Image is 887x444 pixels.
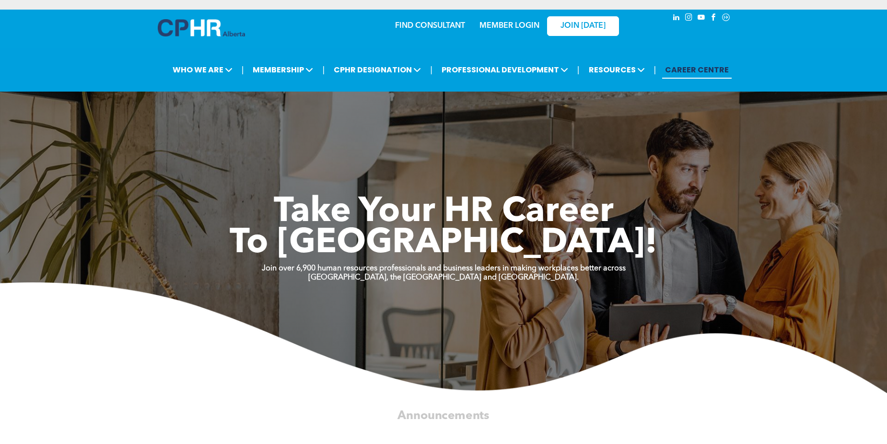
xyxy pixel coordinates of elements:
span: PROFESSIONAL DEVELOPMENT [439,61,571,79]
a: facebook [708,12,719,25]
span: RESOURCES [586,61,648,79]
img: A blue and white logo for cp alberta [158,19,245,36]
li: | [577,60,580,80]
span: JOIN [DATE] [560,22,606,31]
li: | [242,60,244,80]
a: linkedin [671,12,681,25]
a: FIND CONSULTANT [395,22,465,30]
a: JOIN [DATE] [547,16,619,36]
li: | [430,60,432,80]
span: Take Your HR Career [274,195,614,230]
strong: [GEOGRAPHIC_DATA], the [GEOGRAPHIC_DATA] and [GEOGRAPHIC_DATA]. [308,274,579,281]
span: WHO WE ARE [170,61,235,79]
a: youtube [696,12,706,25]
a: instagram [683,12,694,25]
span: MEMBERSHIP [250,61,316,79]
strong: Join over 6,900 human resources professionals and business leaders in making workplaces better ac... [262,265,626,272]
li: | [654,60,656,80]
span: Announcements [397,410,489,421]
li: | [322,60,325,80]
a: CAREER CENTRE [662,61,732,79]
a: Social network [721,12,731,25]
span: CPHR DESIGNATION [331,61,424,79]
a: MEMBER LOGIN [479,22,539,30]
span: To [GEOGRAPHIC_DATA]! [230,226,657,261]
